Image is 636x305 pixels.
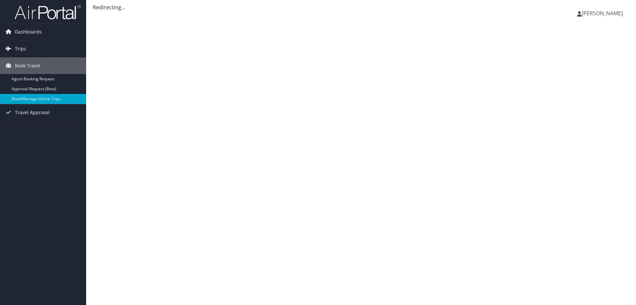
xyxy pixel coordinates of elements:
[582,10,623,17] span: [PERSON_NAME]
[15,57,40,74] span: Book Travel
[15,4,81,20] img: airportal-logo.png
[15,40,26,57] span: Trips
[577,3,629,23] a: [PERSON_NAME]
[93,3,629,11] div: Redirecting...
[15,24,42,40] span: Dashboards
[15,104,50,121] span: Travel Approval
